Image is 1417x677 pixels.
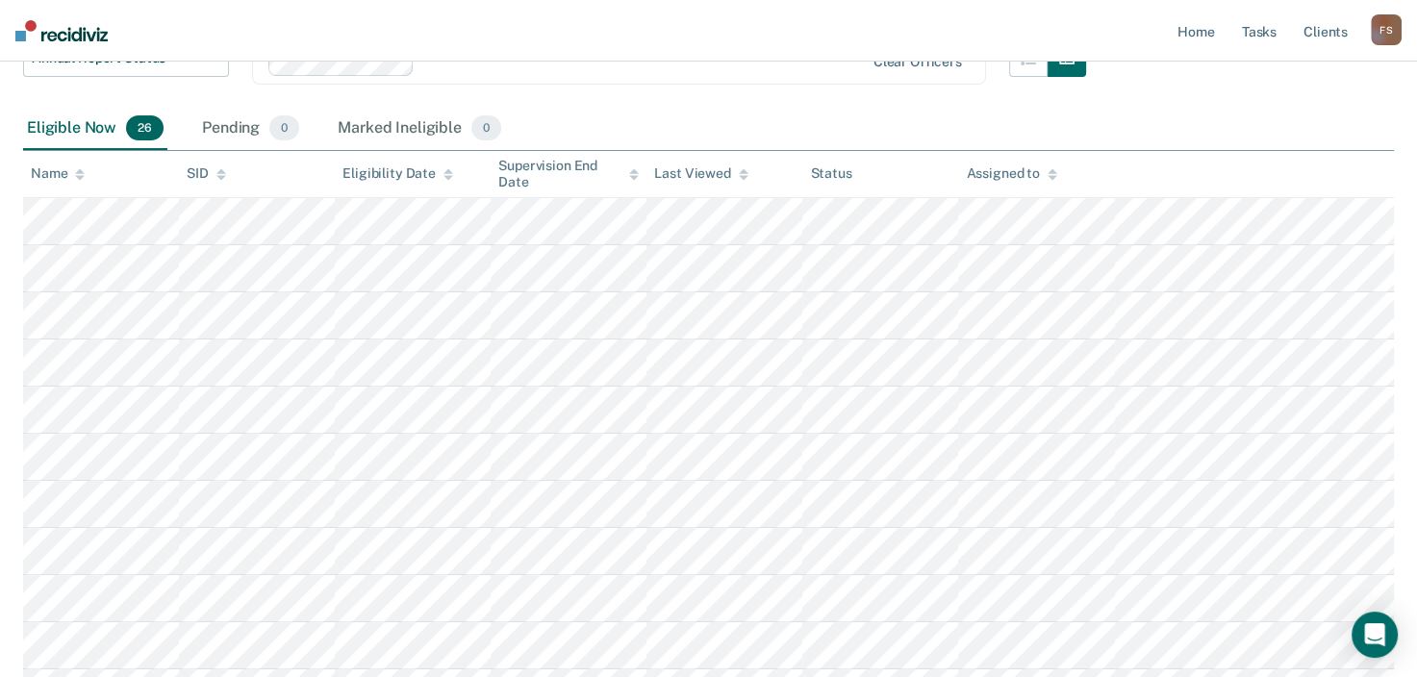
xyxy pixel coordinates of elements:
div: Open Intercom Messenger [1352,612,1398,658]
img: Recidiviz [15,20,108,41]
div: Eligibility Date [342,165,453,182]
button: FS [1371,14,1402,45]
span: 0 [269,115,299,140]
div: SID [187,165,226,182]
div: Assigned to [966,165,1056,182]
div: Supervision End Date [498,158,639,190]
div: Pending0 [198,108,303,150]
div: Name [31,165,85,182]
span: 0 [471,115,501,140]
div: Eligible Now26 [23,108,167,150]
div: Marked Ineligible0 [334,108,505,150]
div: Last Viewed [654,165,747,182]
span: 26 [126,115,164,140]
div: Status [810,165,851,182]
div: F S [1371,14,1402,45]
